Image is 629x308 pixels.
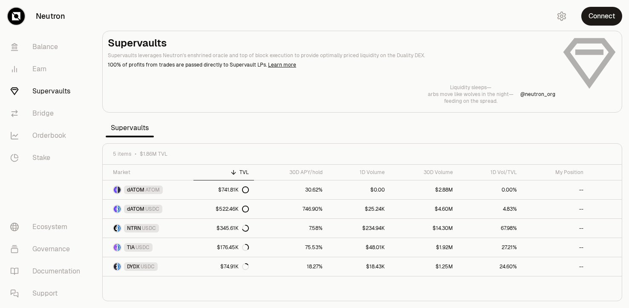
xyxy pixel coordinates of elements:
[428,91,514,98] p: arbs move like wolves in the night—
[118,186,121,193] img: ATOM Logo
[103,257,193,276] a: DYDX LogoUSDC LogoDYDXUSDC
[218,186,249,193] div: $741.81K
[103,238,193,257] a: TIA LogoUSDC LogoTIAUSDC
[142,225,156,232] span: USDC
[3,147,92,169] a: Stake
[118,244,121,251] img: USDC Logo
[103,200,193,218] a: dATOM LogoUSDC LogodATOMUSDC
[108,36,555,50] h2: Supervaults
[428,98,514,105] p: feeding on the spread.
[458,180,522,199] a: 0.00%
[328,219,390,238] a: $234.94K
[145,186,160,193] span: ATOM
[118,206,121,212] img: USDC Logo
[522,180,589,199] a: --
[333,169,385,176] div: 1D Volume
[106,119,154,137] span: Supervaults
[522,219,589,238] a: --
[428,84,514,91] p: Liquidity sleeps—
[581,7,622,26] button: Connect
[458,200,522,218] a: 4.83%
[463,169,517,176] div: 1D Vol/TVL
[113,169,188,176] div: Market
[328,180,390,199] a: $0.00
[428,84,514,105] a: Liquidity sleeps—arbs move like wolves in the night—feeding on the spread.
[3,216,92,238] a: Ecosystem
[127,244,135,251] span: TIA
[328,238,390,257] a: $48.01K
[522,238,589,257] a: --
[254,180,328,199] a: 30.62%
[199,169,249,176] div: TVL
[520,91,555,98] p: @ neutron_org
[522,200,589,218] a: --
[254,219,328,238] a: 7.58%
[114,263,117,270] img: DYDX Logo
[118,225,121,232] img: USDC Logo
[254,200,328,218] a: 746.90%
[193,200,254,218] a: $522.46K
[193,219,254,238] a: $345.61K
[458,219,522,238] a: 67.98%
[268,61,296,68] a: Learn more
[3,238,92,260] a: Governance
[522,257,589,276] a: --
[390,257,458,276] a: $1.25M
[103,219,193,238] a: NTRN LogoUSDC LogoNTRNUSDC
[127,206,144,212] span: dATOM
[136,244,150,251] span: USDC
[328,257,390,276] a: $18.43K
[254,257,328,276] a: 18.27%
[193,257,254,276] a: $74.91K
[3,36,92,58] a: Balance
[108,52,555,59] p: Supervaults leverages Neutron's enshrined oracle and top of block execution to provide optimally ...
[458,238,522,257] a: 27.21%
[127,225,141,232] span: NTRN
[114,225,117,232] img: NTRN Logo
[114,244,117,251] img: TIA Logo
[3,102,92,125] a: Bridge
[520,91,555,98] a: @neutron_org
[216,225,249,232] div: $345.61K
[390,219,458,238] a: $14.30M
[216,206,249,212] div: $522.46K
[254,238,328,257] a: 75.53%
[114,206,117,212] img: dATOM Logo
[127,186,144,193] span: dATOM
[328,200,390,218] a: $25.24K
[3,282,92,305] a: Support
[217,244,249,251] div: $176.45K
[145,206,159,212] span: USDC
[527,169,583,176] div: My Position
[458,257,522,276] a: 24.60%
[113,151,131,157] span: 5 items
[3,260,92,282] a: Documentation
[3,125,92,147] a: Orderbook
[3,80,92,102] a: Supervaults
[103,180,193,199] a: dATOM LogoATOM LogodATOMATOM
[395,169,453,176] div: 30D Volume
[193,180,254,199] a: $741.81K
[259,169,323,176] div: 30D APY/hold
[141,263,155,270] span: USDC
[140,151,167,157] span: $1.86M TVL
[127,263,140,270] span: DYDX
[3,58,92,80] a: Earn
[114,186,117,193] img: dATOM Logo
[390,180,458,199] a: $2.88M
[193,238,254,257] a: $176.45K
[220,263,249,270] div: $74.91K
[390,238,458,257] a: $1.92M
[390,200,458,218] a: $4.60M
[108,61,555,69] p: 100% of profits from trades are passed directly to Supervault LPs.
[118,263,121,270] img: USDC Logo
